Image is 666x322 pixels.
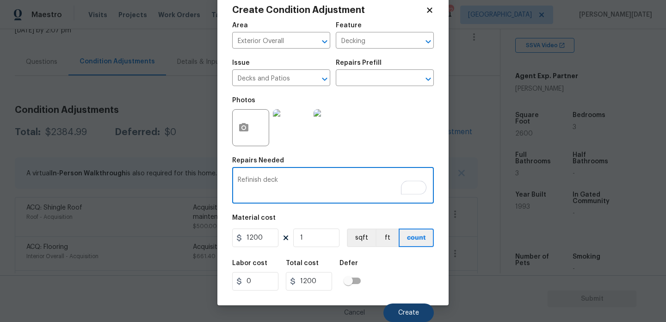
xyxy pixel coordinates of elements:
[422,35,435,48] button: Open
[232,97,255,104] h5: Photos
[376,229,399,247] button: ft
[318,35,331,48] button: Open
[344,310,365,316] span: Cancel
[336,60,382,66] h5: Repairs Prefill
[399,229,434,247] button: count
[232,6,425,15] h2: Create Condition Adjustment
[383,303,434,322] button: Create
[339,260,358,266] h5: Defer
[329,303,380,322] button: Cancel
[232,215,276,221] h5: Material cost
[232,22,248,29] h5: Area
[238,177,428,196] textarea: To enrich screen reader interactions, please activate Accessibility in Grammarly extension settings
[422,73,435,86] button: Open
[398,310,419,316] span: Create
[232,260,267,266] h5: Labor cost
[232,60,250,66] h5: Issue
[318,73,331,86] button: Open
[336,22,362,29] h5: Feature
[347,229,376,247] button: sqft
[232,157,284,164] h5: Repairs Needed
[286,260,319,266] h5: Total cost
